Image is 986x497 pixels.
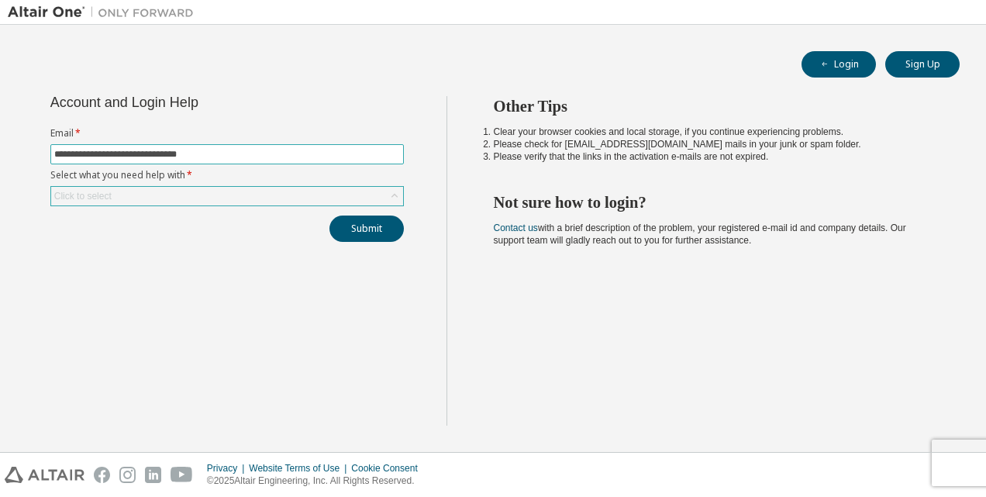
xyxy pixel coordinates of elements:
h2: Not sure how to login? [494,192,933,212]
span: with a brief description of the problem, your registered e-mail id and company details. Our suppo... [494,223,906,246]
div: Website Terms of Use [249,462,351,475]
button: Sign Up [885,51,960,78]
div: Click to select [51,187,403,205]
li: Clear your browser cookies and local storage, if you continue experiencing problems. [494,126,933,138]
img: instagram.svg [119,467,136,483]
h2: Other Tips [494,96,933,116]
div: Click to select [54,190,112,202]
button: Login [802,51,876,78]
li: Please verify that the links in the activation e-mails are not expired. [494,150,933,163]
label: Select what you need help with [50,169,404,181]
img: altair_logo.svg [5,467,84,483]
button: Submit [329,216,404,242]
a: Contact us [494,223,538,233]
div: Account and Login Help [50,96,333,109]
img: linkedin.svg [145,467,161,483]
img: facebook.svg [94,467,110,483]
img: Altair One [8,5,202,20]
p: © 2025 Altair Engineering, Inc. All Rights Reserved. [207,475,427,488]
div: Privacy [207,462,249,475]
div: Cookie Consent [351,462,426,475]
li: Please check for [EMAIL_ADDRESS][DOMAIN_NAME] mails in your junk or spam folder. [494,138,933,150]
img: youtube.svg [171,467,193,483]
label: Email [50,127,404,140]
